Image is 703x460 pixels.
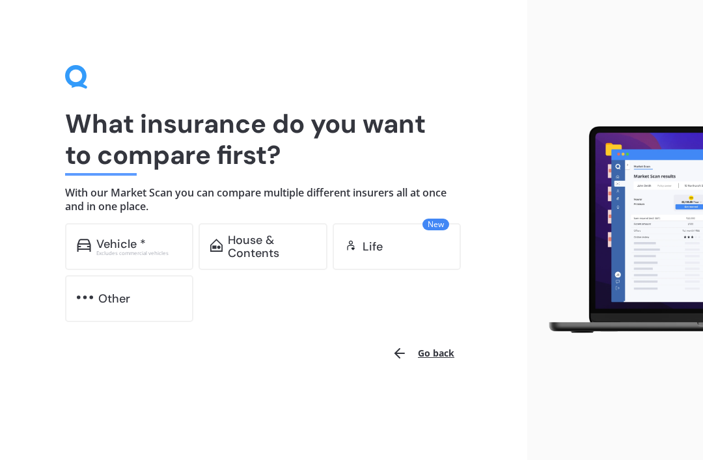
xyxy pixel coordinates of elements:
div: Excludes commercial vehicles [96,250,182,256]
img: other.81dba5aafe580aa69f38.svg [77,291,93,304]
div: Life [363,240,383,253]
h1: What insurance do you want to compare first? [65,108,462,170]
div: Other [98,292,130,305]
span: New [422,219,449,230]
img: life.f720d6a2d7cdcd3ad642.svg [344,239,357,252]
div: House & Contents [228,234,315,260]
img: car.f15378c7a67c060ca3f3.svg [77,239,91,252]
button: Go back [384,338,462,369]
img: home-and-contents.b802091223b8502ef2dd.svg [210,239,223,252]
div: Vehicle * [96,237,146,250]
h4: With our Market Scan you can compare multiple different insurers all at once and in one place. [65,186,462,213]
img: laptop.webp [538,122,703,338]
